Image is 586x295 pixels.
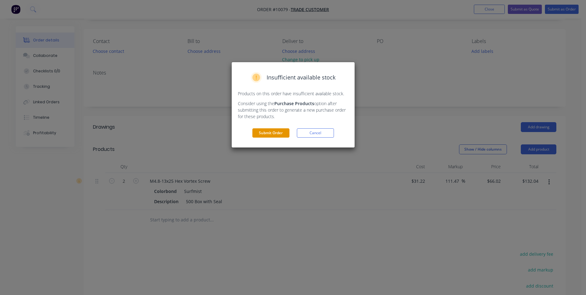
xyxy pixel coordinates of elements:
[238,90,348,97] p: Products on this order have insufficient available stock.
[297,128,334,138] button: Cancel
[238,100,348,120] p: Consider using the option after submitting this order to generate a new purchase order for these ...
[274,100,314,106] strong: Purchase Products
[252,128,289,138] button: Submit Order
[267,73,335,82] span: Insufficient available stock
